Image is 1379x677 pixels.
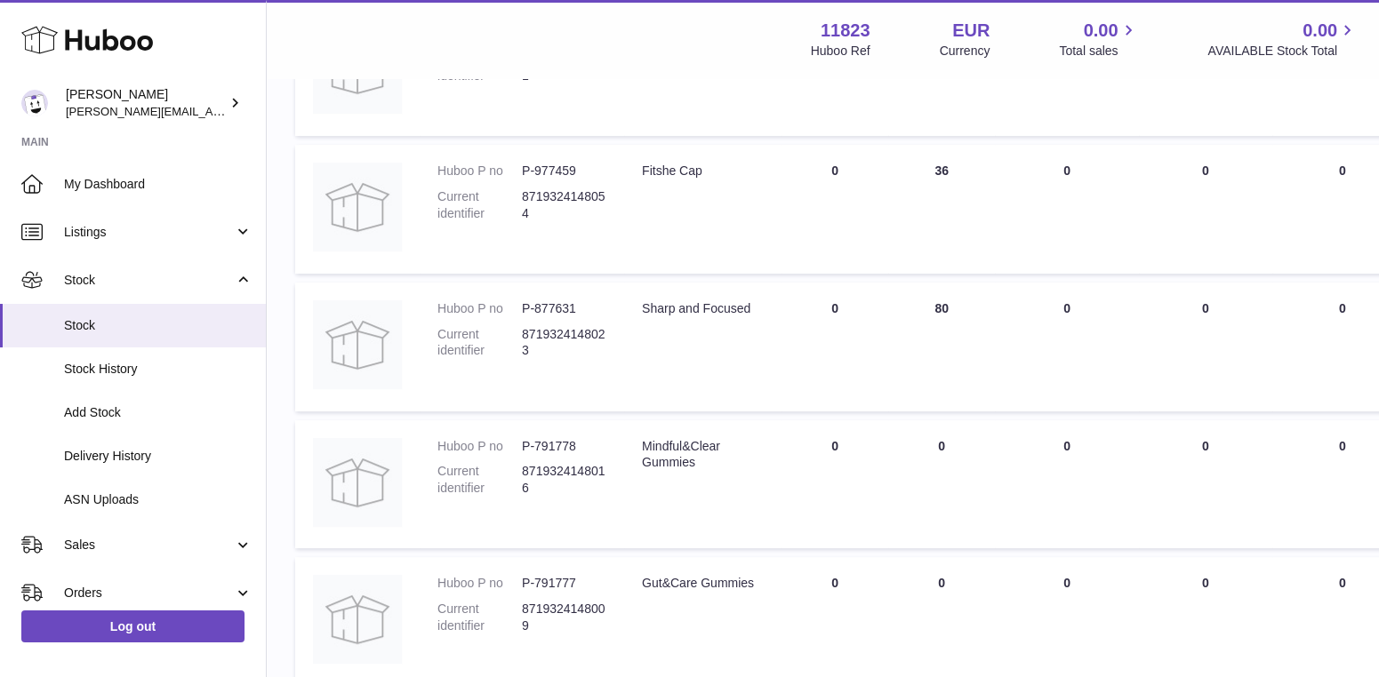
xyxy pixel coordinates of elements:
span: Stock [64,317,253,334]
img: product image [313,575,402,664]
td: 80 [888,283,995,411]
td: 36 [888,145,995,274]
td: 0 [1139,145,1272,274]
div: Fitshe Cap [642,163,764,179]
dd: 8719324148054 [522,188,606,222]
img: product image [313,438,402,527]
dd: 8719324148023 [522,326,606,360]
a: 0.00 AVAILABLE Stock Total [1207,19,1358,60]
dd: P-791778 [522,438,606,455]
dt: Huboo P no [437,575,522,592]
div: [PERSON_NAME] [66,86,226,120]
td: 0 [888,420,995,549]
dt: Huboo P no [437,163,522,179]
span: Stock [64,272,234,289]
span: [PERSON_NAME][EMAIL_ADDRESS][DOMAIN_NAME] [66,104,357,118]
td: 0 [1139,420,1272,549]
td: 0 [995,283,1139,411]
span: 0.00 [1084,19,1118,43]
span: 0.00 [1303,19,1337,43]
span: 0 [1339,301,1346,315]
div: Sharp and Focused [642,300,764,317]
strong: 11823 [821,19,870,43]
td: 0 [782,420,888,549]
dd: P-977459 [522,163,606,179]
dt: Current identifier [437,463,522,497]
td: 0 [995,420,1139,549]
strong: EUR [952,19,990,43]
span: Delivery History [64,448,253,465]
span: My Dashboard [64,176,253,193]
dt: Huboo P no [437,300,522,317]
td: 0 [782,283,888,411]
dt: Current identifier [437,326,522,360]
div: Gut&Care Gummies [642,575,764,592]
div: Huboo Ref [811,43,870,60]
img: gianni.rofi@frieslandcampina.com [21,90,48,116]
div: Mindful&Clear Gummies [642,438,764,472]
span: Add Stock [64,404,253,421]
span: Total sales [1059,43,1138,60]
div: Currency [940,43,990,60]
dt: Current identifier [437,188,522,222]
span: AVAILABLE Stock Total [1207,43,1358,60]
dd: P-877631 [522,300,606,317]
a: 0.00 Total sales [1059,19,1138,60]
span: 0 [1339,439,1346,453]
span: Stock History [64,361,253,378]
td: 0 [1139,283,1272,411]
a: Log out [21,610,245,642]
span: Orders [64,585,234,601]
span: ASN Uploads [64,491,253,508]
img: product image [313,163,402,251]
dd: 8719324148009 [522,601,606,634]
img: product image [313,300,402,389]
span: Listings [64,224,234,241]
td: 0 [782,145,888,274]
dd: P-791777 [522,575,606,592]
dd: 8719324148016 [522,463,606,497]
span: Sales [64,537,234,554]
span: 0 [1339,576,1346,590]
dt: Current identifier [437,601,522,634]
td: 0 [995,145,1139,274]
span: 0 [1339,163,1346,178]
dt: Huboo P no [437,438,522,455]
